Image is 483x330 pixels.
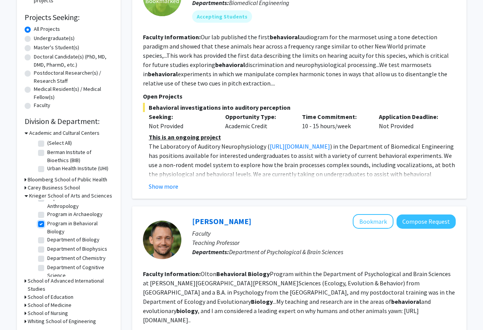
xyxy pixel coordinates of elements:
[143,103,456,112] span: Behavioral investigations into auditory perception
[34,85,113,101] label: Medical Resident(s) / Medical Fellow(s)
[28,317,96,325] h3: Whiting School of Engineering
[143,270,201,278] b: Faculty Information:
[248,270,270,278] b: Biology
[251,298,273,305] b: Biology
[225,112,290,121] p: Opportunity Type:
[149,133,221,141] u: This is an ongoing project
[28,301,71,309] h3: School of Medicine
[6,295,33,324] iframe: Chat
[176,307,198,315] b: biology
[379,112,444,121] p: Application Deadline:
[29,129,100,137] h3: Academic and Cultural Centers
[192,10,252,23] mat-chip: Accepting Students
[143,33,201,41] b: Faculty Information:
[216,270,247,278] b: Behavioral
[47,139,72,147] label: (Select All)
[270,33,300,41] b: behavioral
[215,61,245,69] b: behavioral
[302,112,367,121] p: Time Commitment:
[28,293,73,301] h3: School of Education
[28,277,113,293] h3: School of Advanced International Studies
[397,214,456,229] button: Compose Request to Andrew Gallup
[296,112,373,131] div: 10 - 15 hours/week
[34,34,75,42] label: Undergraduate(s)
[143,33,449,87] fg-read-more: Our lab published the first audiogram for the marmoset using a tone detection paradigm and showed...
[149,112,214,121] p: Seeking:
[148,70,178,78] b: behavioral
[34,101,50,109] label: Faculty
[47,148,111,164] label: Berman Institute of Bioethics (BIB)
[47,164,108,173] label: Urban Health Institute (UHI)
[28,176,107,184] h3: Bloomberg School of Public Health
[47,194,111,210] label: Department of Anthropology
[270,142,330,150] a: [URL][DOMAIN_NAME]
[29,192,112,200] h3: Krieger School of Arts and Sciences
[25,117,113,126] h2: Division & Department:
[192,229,456,238] p: Faculty
[47,210,103,218] label: Program in Archaeology
[47,245,107,253] label: Department of Biophysics
[149,182,178,191] button: Show more
[28,309,68,317] h3: School of Nursing
[143,270,455,324] fg-read-more: Olton Program within the Department of Psychological and Brain Sciences at [PERSON_NAME][GEOGRAPH...
[28,184,80,192] h3: Carey Business School
[47,236,100,244] label: Department of Biology
[219,112,296,131] div: Academic Credit
[47,263,111,280] label: Department of Cognitive Science
[229,248,343,256] span: Department of Psychological & Brain Sciences
[353,214,393,229] button: Add Andrew Gallup to Bookmarks
[373,112,450,131] div: Not Provided
[47,219,111,236] label: Program in Behavioral Biology
[25,13,113,22] h2: Projects Seeking:
[391,298,421,305] b: behavioral
[34,53,113,69] label: Doctoral Candidate(s) (PhD, MD, DMD, PharmD, etc.)
[192,216,251,226] a: [PERSON_NAME]
[47,254,106,262] label: Department of Chemistry
[192,248,229,256] b: Departments:
[143,92,456,101] p: Open Projects
[34,69,113,85] label: Postdoctoral Researcher(s) / Research Staff
[149,121,214,131] div: Not Provided
[149,142,270,150] span: The Laboratory of Auditory Neurophysiology (
[34,44,79,52] label: Master's Student(s)
[34,25,60,33] label: All Projects
[192,238,456,247] p: Teaching Professor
